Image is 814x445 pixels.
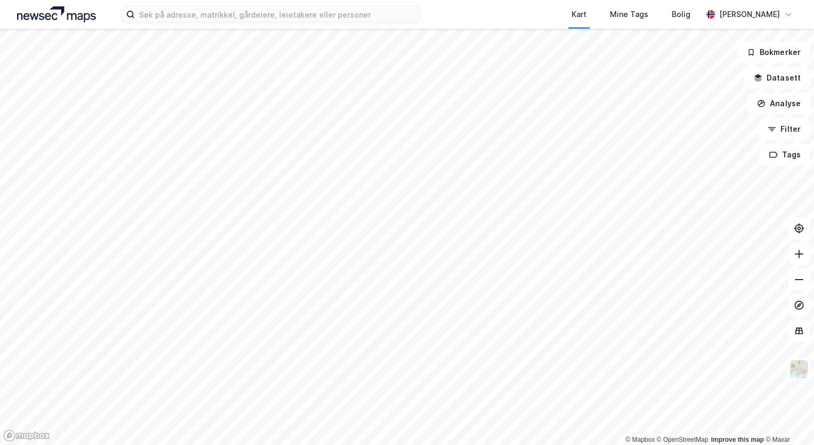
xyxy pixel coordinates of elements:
[719,8,780,21] div: [PERSON_NAME]
[672,8,690,21] div: Bolig
[657,436,709,443] a: OpenStreetMap
[761,394,814,445] div: Kontrollprogram for chat
[572,8,587,21] div: Kart
[738,42,810,63] button: Bokmerker
[711,436,764,443] a: Improve this map
[760,144,810,165] button: Tags
[759,118,810,140] button: Filter
[761,394,814,445] iframe: Chat Widget
[745,67,810,89] button: Datasett
[625,436,655,443] a: Mapbox
[17,6,96,22] img: logo.a4113a55bc3d86da70a041830d287a7e.svg
[610,8,648,21] div: Mine Tags
[789,359,809,379] img: Z
[3,430,50,442] a: Mapbox homepage
[748,93,810,114] button: Analyse
[135,6,419,22] input: Søk på adresse, matrikkel, gårdeiere, leietakere eller personer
